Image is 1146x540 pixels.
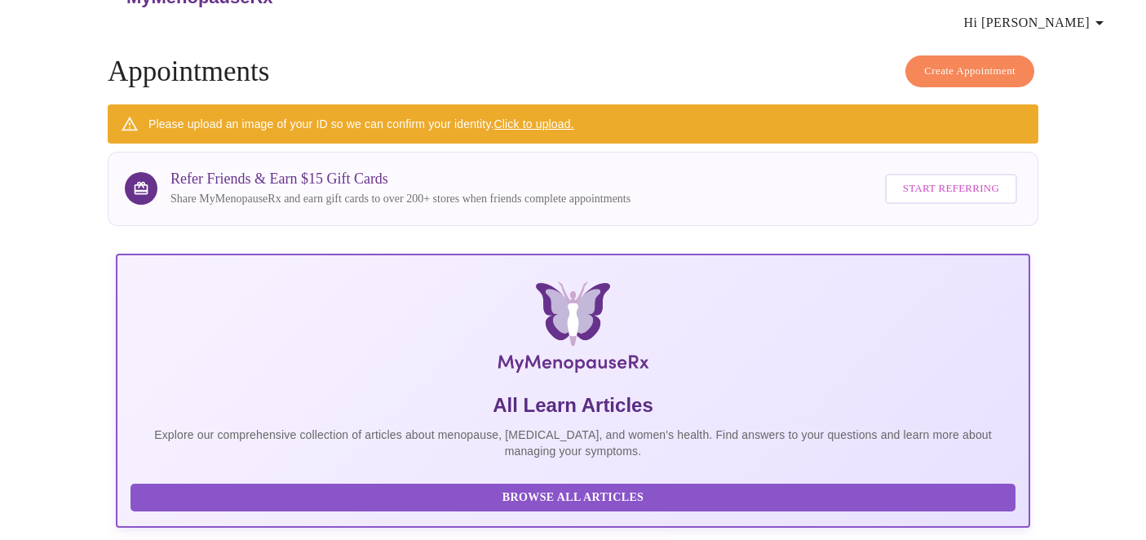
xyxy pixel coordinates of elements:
button: Browse All Articles [131,484,1015,512]
button: Start Referring [885,174,1017,204]
h4: Appointments [108,55,1038,88]
a: Start Referring [881,166,1021,212]
span: Browse All Articles [147,488,999,508]
button: Create Appointment [905,55,1034,87]
h3: Refer Friends & Earn $15 Gift Cards [170,170,631,188]
span: Start Referring [903,179,999,198]
div: Please upload an image of your ID so we can confirm your identity. [148,109,574,139]
img: MyMenopauseRx Logo [268,281,878,379]
h5: All Learn Articles [131,392,1015,418]
a: Click to upload. [494,117,574,131]
span: Hi [PERSON_NAME] [964,11,1109,34]
a: Browse All Articles [131,489,1020,503]
p: Share MyMenopauseRx and earn gift cards to over 200+ stores when friends complete appointments [170,191,631,207]
span: Create Appointment [924,62,1015,81]
button: Hi [PERSON_NAME] [958,7,1116,39]
p: Explore our comprehensive collection of articles about menopause, [MEDICAL_DATA], and women's hea... [131,427,1015,459]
